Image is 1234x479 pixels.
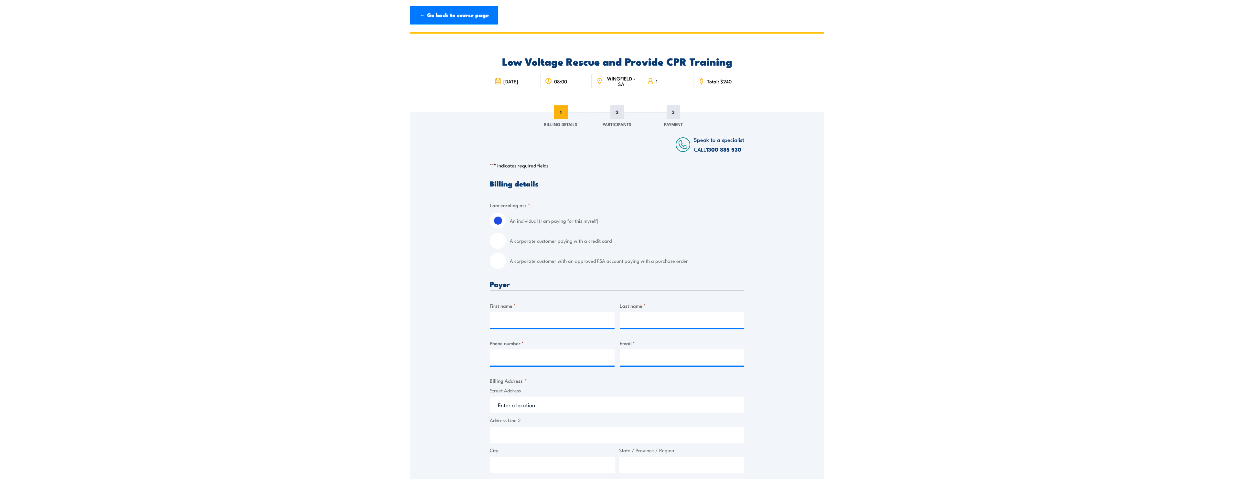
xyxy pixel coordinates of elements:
[410,6,498,25] a: ← Go back to course page
[510,213,744,229] label: An individual (I am paying for this myself)
[656,79,658,84] span: 1
[490,377,527,384] legend: Billing Address
[554,105,568,119] span: 1
[605,76,638,87] span: WINGFIELD - SA
[610,105,624,119] span: 2
[619,447,745,454] label: State / Province / Region
[490,417,744,424] label: Address Line 2
[603,121,631,127] span: Participants
[503,79,518,84] span: [DATE]
[510,233,744,249] label: A corporate customer paying with a credit card
[490,302,615,309] label: First name
[490,162,744,169] p: " " indicates required fields
[706,145,741,154] a: 1300 885 530
[490,57,744,66] h2: Low Voltage Rescue and Provide CPR Training
[544,121,577,127] span: Billing Details
[664,121,683,127] span: Payment
[667,105,680,119] span: 3
[707,79,732,84] span: Total: $240
[490,447,615,454] label: City
[490,201,530,209] legend: I am enroling as:
[694,135,744,153] span: Speak to a specialist CALL
[620,302,745,309] label: Last name
[490,397,744,413] input: Enter a location
[554,79,567,84] span: 08:00
[490,280,744,288] h3: Payer
[620,339,745,347] label: Email
[490,180,744,187] h3: Billing details
[490,387,744,394] label: Street Address
[490,339,615,347] label: Phone number
[510,253,744,269] label: A corporate customer with an approved FSA account paying with a purchase order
